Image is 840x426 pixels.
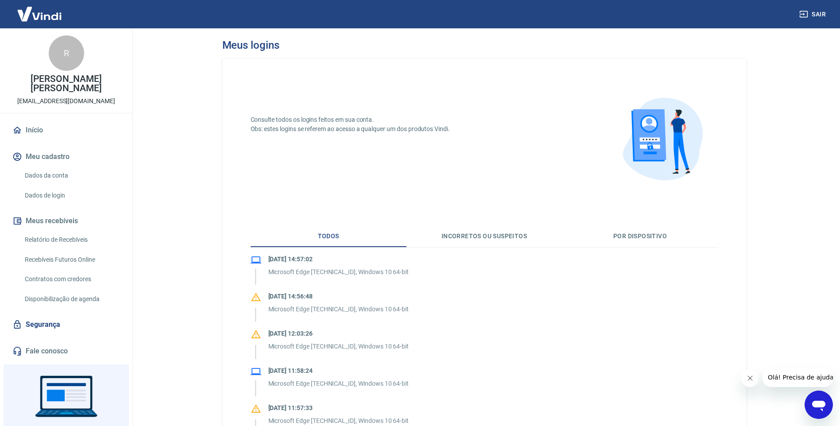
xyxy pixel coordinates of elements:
[11,315,122,334] a: Segurança
[11,211,122,231] button: Meus recebíveis
[268,255,409,264] p: [DATE] 14:57:02
[251,226,406,247] button: Todos
[21,167,122,185] a: Dados da conta
[21,270,122,288] a: Contratos com credores
[21,251,122,269] a: Recebíveis Futuros Online
[222,39,279,51] h3: Meus logins
[11,341,122,361] a: Fale conosco
[268,305,409,314] p: Microsoft Edge [TECHNICAL_ID], Windows 10 64-bit
[11,120,122,140] a: Início
[7,74,125,93] p: [PERSON_NAME] [PERSON_NAME]
[797,6,829,23] button: Sair
[268,416,409,426] p: Microsoft Edge [TECHNICAL_ID], Windows 10 64-bit
[11,0,68,27] img: Vindi
[268,292,409,301] p: [DATE] 14:56:48
[268,366,409,376] p: [DATE] 11:58:24
[562,226,718,247] button: Por dispositivo
[268,379,409,388] p: Microsoft Edge [TECHNICAL_ID], Windows 10 64-bit
[268,403,409,413] p: [DATE] 11:57:33
[268,267,409,277] p: Microsoft Edge [TECHNICAL_ID], Windows 10 64-bit
[49,35,84,71] div: R
[805,391,833,419] iframe: Botão para abrir a janela de mensagens
[21,290,122,308] a: Disponibilização de agenda
[17,97,115,106] p: [EMAIL_ADDRESS][DOMAIN_NAME]
[5,6,74,13] span: Olá! Precisa de ajuda?
[406,226,562,247] button: Incorretos ou suspeitos
[268,342,409,351] p: Microsoft Edge [TECHNICAL_ID], Windows 10 64-bit
[741,369,759,387] iframe: Fechar mensagem
[608,87,718,198] img: logins.cdfbea16a7fea1d4e4a2.png
[21,186,122,205] a: Dados de login
[268,329,409,338] p: [DATE] 12:03:26
[251,115,450,134] p: Consulte todos os logins feitos em sua conta. Obs: estes logins se referem ao acesso a qualquer u...
[763,368,833,387] iframe: Mensagem da empresa
[21,231,122,249] a: Relatório de Recebíveis
[11,147,122,167] button: Meu cadastro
